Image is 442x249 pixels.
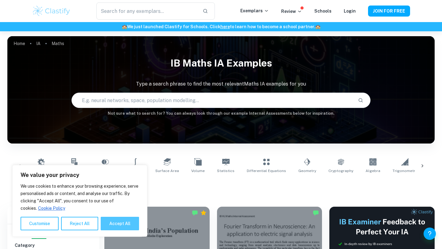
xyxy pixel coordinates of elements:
span: Algebra [366,168,380,174]
img: Marked [313,210,319,216]
input: E.g. neural networks, space, population modelling... [72,92,353,109]
button: Help and Feedback [424,228,436,240]
p: Type a search phrase to find the most relevant Maths IA examples for you [7,80,435,88]
p: Exemplars [240,7,269,14]
span: 🏫 [315,24,320,29]
span: Statistics [217,168,235,174]
button: Search [355,95,366,105]
h6: We just launched Clastify for Schools. Click to learn how to become a school partner. [1,23,441,30]
img: Marked [192,210,198,216]
h6: Not sure what to search for? You can always look through our example Internal Assessments below f... [7,110,435,117]
p: We value your privacy [21,171,139,179]
span: 🏫 [122,24,127,29]
button: JOIN FOR FREE [368,6,410,17]
div: We value your privacy [12,165,147,237]
img: Clastify logo [32,5,71,17]
p: Maths [52,40,64,47]
p: We use cookies to enhance your browsing experience, serve personalised ads or content, and analys... [21,182,139,212]
a: Login [344,9,356,13]
a: Schools [314,9,331,13]
span: Trigonometry [393,168,417,174]
div: Premium [200,210,207,216]
span: Volume [191,168,205,174]
span: Geometry [298,168,316,174]
button: Reject All [61,217,98,230]
h1: All Maths IA Examples [29,181,413,192]
h1: IB Maths IA examples [7,53,435,73]
button: Accept All [101,217,139,230]
h6: Category [15,242,92,249]
button: Customise [21,217,59,230]
a: Cookie Policy [38,205,65,211]
p: Review [281,8,302,15]
a: here [220,24,230,29]
input: Search for any exemplars... [96,2,198,20]
span: Surface Area [155,168,179,174]
a: IA [36,39,41,48]
span: Cryptography [328,168,353,174]
h6: Filter exemplars [7,207,99,224]
a: Home [14,39,25,48]
span: Differential Equations [247,168,286,174]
